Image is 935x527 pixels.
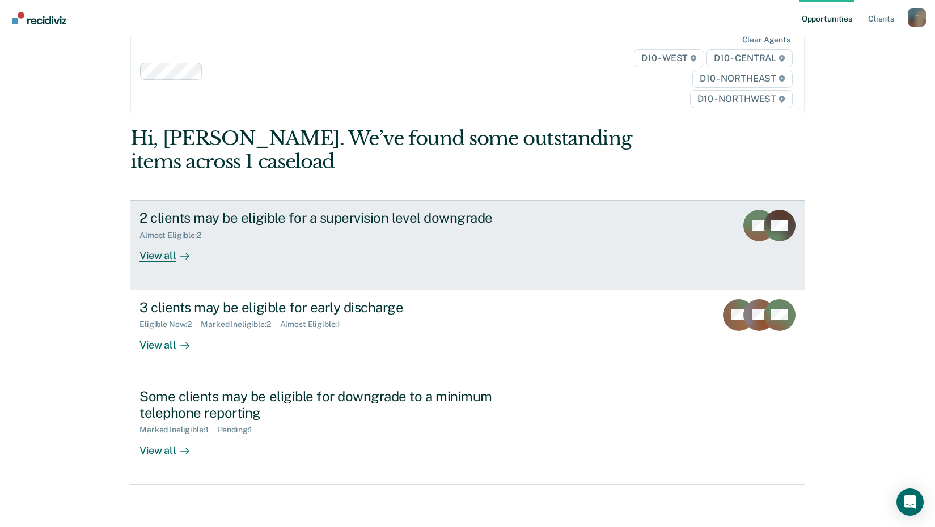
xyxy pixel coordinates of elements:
[139,425,217,435] div: Marked Ineligible : 1
[706,49,793,67] span: D10 - CENTRAL
[201,320,280,329] div: Marked Ineligible : 2
[12,12,66,24] img: Recidiviz
[139,320,201,329] div: Eligible Now : 2
[130,290,805,379] a: 3 clients may be eligible for early dischargeEligible Now:2Marked Ineligible:2Almost Eligible:1Vi...
[130,200,805,290] a: 2 clients may be eligible for a supervision level downgradeAlmost Eligible:2View all
[139,240,203,262] div: View all
[742,35,790,45] div: Clear agents
[130,379,805,484] a: Some clients may be eligible for downgrade to a minimum telephone reportingMarked Ineligible:1Pen...
[139,210,538,226] div: 2 clients may be eligible for a supervision level downgrade
[218,425,262,435] div: Pending : 1
[139,329,203,351] div: View all
[896,488,924,516] div: Open Intercom Messenger
[908,8,926,27] button: Profile dropdown button
[690,90,792,108] span: D10 - NORTHWEST
[139,388,538,421] div: Some clients may be eligible for downgrade to a minimum telephone reporting
[692,70,792,88] span: D10 - NORTHEAST
[130,127,670,173] div: Hi, [PERSON_NAME]. We’ve found some outstanding items across 1 caseload
[634,49,704,67] span: D10 - WEST
[280,320,350,329] div: Almost Eligible : 1
[908,8,926,27] div: F
[139,435,203,457] div: View all
[139,299,538,316] div: 3 clients may be eligible for early discharge
[139,231,210,240] div: Almost Eligible : 2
